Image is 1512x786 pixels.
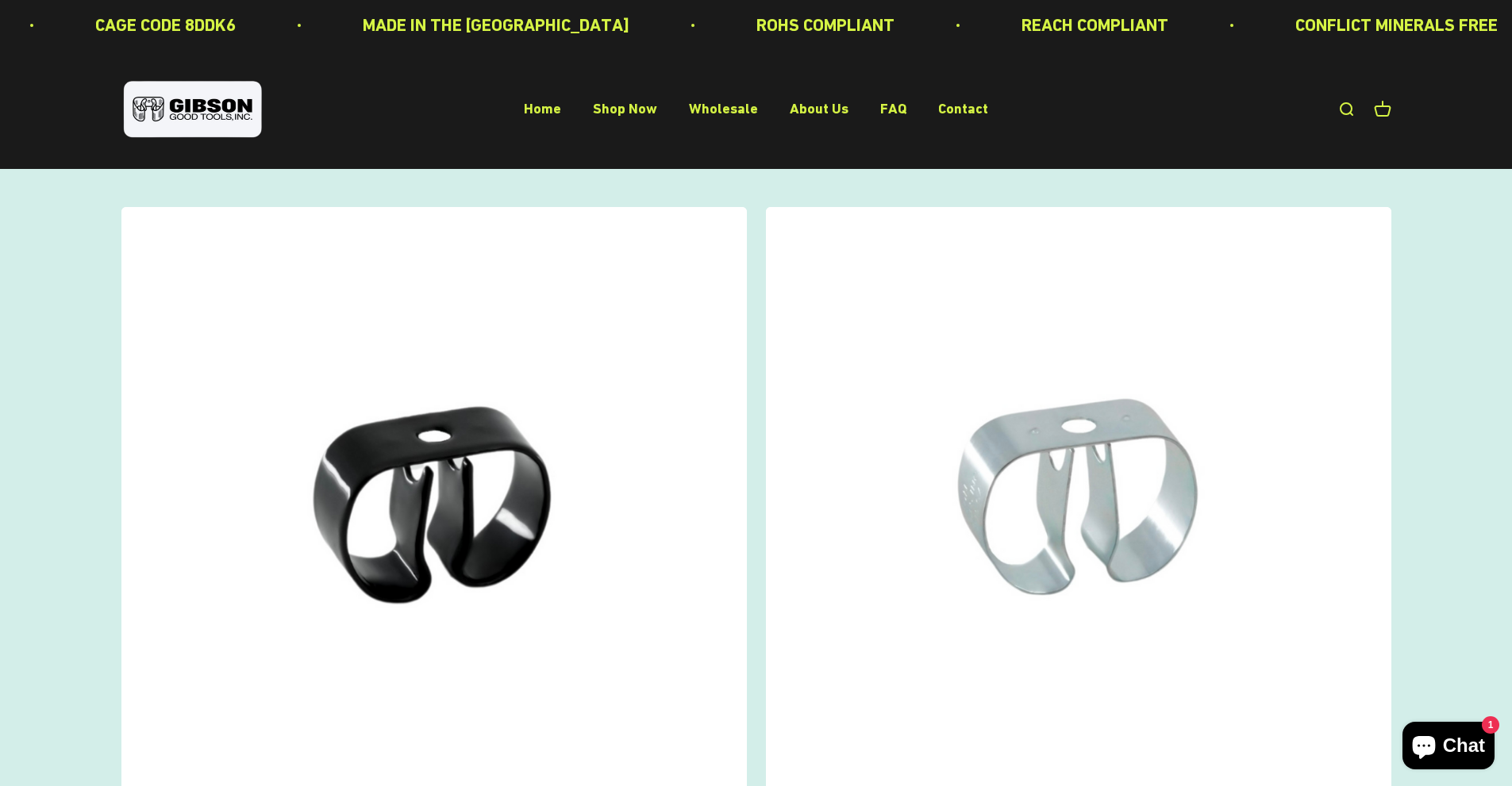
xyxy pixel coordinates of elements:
inbox-online-store-chat: Shopify online store chat [1398,722,1499,773]
a: Shop Now [593,101,657,117]
p: CONFLICT MINERALS FREE [1295,11,1498,39]
p: MADE IN THE [GEOGRAPHIC_DATA] [363,11,629,39]
a: FAQ [880,101,906,117]
p: CAGE CODE 8DDK6 [95,11,236,39]
p: REACH COMPLIANT [1021,11,1168,39]
a: Home [524,101,561,117]
a: Wholesale [689,101,758,117]
a: About Us [790,101,848,117]
a: Contact [938,101,988,117]
p: ROHS COMPLIANT [756,11,895,39]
